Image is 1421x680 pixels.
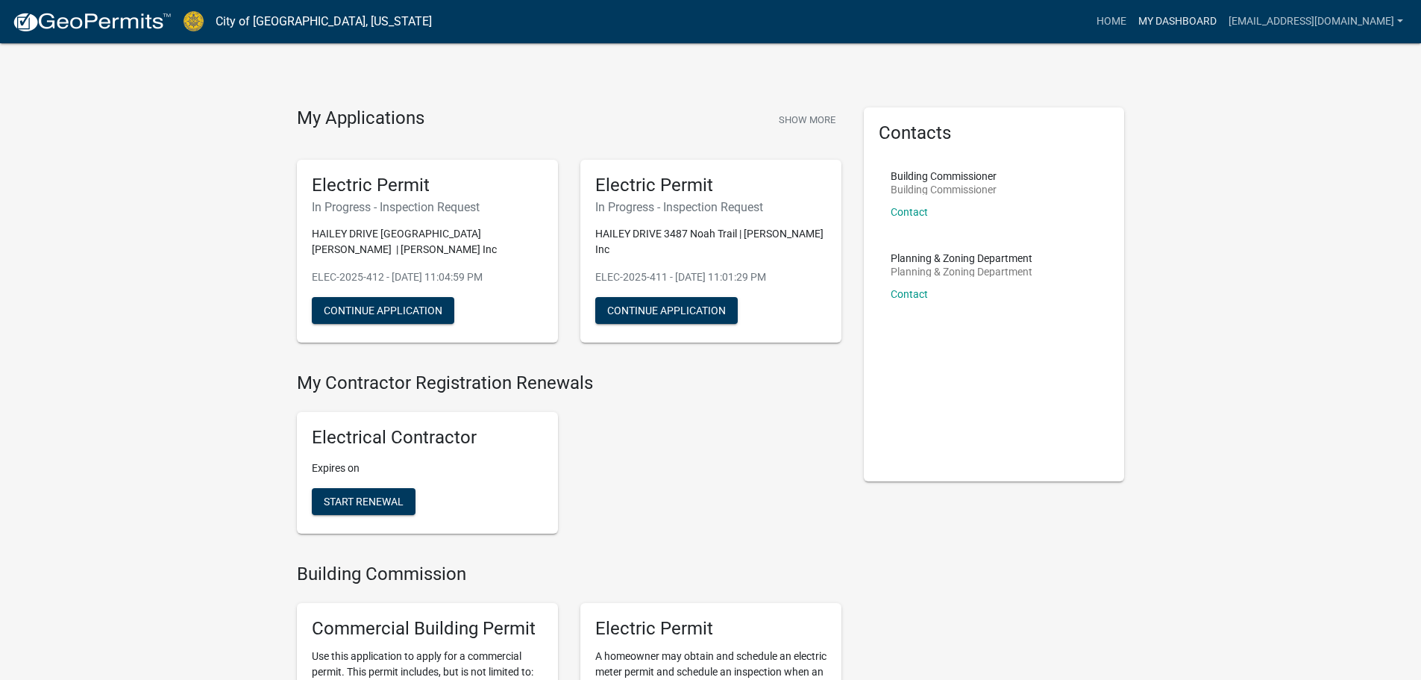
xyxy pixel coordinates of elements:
[312,427,543,449] h5: Electrical Contractor
[324,496,404,508] span: Start Renewal
[595,269,826,285] p: ELEC-2025-411 - [DATE] 11:01:29 PM
[297,564,841,585] h4: Building Commission
[891,288,928,300] a: Contact
[297,107,424,130] h4: My Applications
[216,9,432,34] a: City of [GEOGRAPHIC_DATA], [US_STATE]
[1132,7,1223,36] a: My Dashboard
[312,297,454,324] button: Continue Application
[297,372,841,546] wm-registration-list-section: My Contractor Registration Renewals
[773,107,841,132] button: Show More
[595,618,826,640] h5: Electric Permit
[312,200,543,214] h6: In Progress - Inspection Request
[312,488,415,515] button: Start Renewal
[1091,7,1132,36] a: Home
[312,226,543,258] p: HAILEY DRIVE [GEOGRAPHIC_DATA][PERSON_NAME] | [PERSON_NAME] Inc
[1223,7,1409,36] a: [EMAIL_ADDRESS][DOMAIN_NAME]
[312,269,543,285] p: ELEC-2025-412 - [DATE] 11:04:59 PM
[891,171,997,181] p: Building Commissioner
[297,372,841,394] h4: My Contractor Registration Renewals
[312,618,543,640] h5: Commercial Building Permit
[595,175,826,196] h5: Electric Permit
[595,226,826,258] p: HAILEY DRIVE 3487 Noah Trail | [PERSON_NAME] Inc
[891,184,997,195] p: Building Commissioner
[312,461,543,476] p: Expires on
[891,253,1032,263] p: Planning & Zoning Department
[891,206,928,218] a: Contact
[879,122,1110,144] h5: Contacts
[183,11,204,31] img: City of Jeffersonville, Indiana
[595,297,738,324] button: Continue Application
[312,175,543,196] h5: Electric Permit
[891,266,1032,277] p: Planning & Zoning Department
[595,200,826,214] h6: In Progress - Inspection Request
